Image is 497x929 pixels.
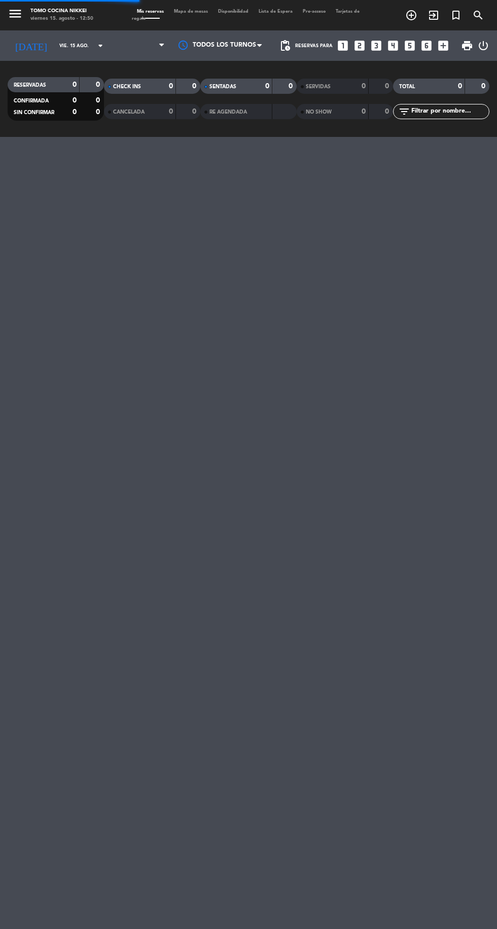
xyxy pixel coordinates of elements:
[169,108,173,115] strong: 0
[362,108,366,115] strong: 0
[14,83,46,88] span: RESERVADAS
[279,40,291,52] span: pending_actions
[8,6,23,24] button: menu
[410,106,489,117] input: Filtrar por nombre...
[386,39,400,52] i: looks_4
[295,43,333,49] span: Reservas para
[472,9,484,21] i: search
[403,39,416,52] i: looks_5
[192,108,198,115] strong: 0
[213,9,254,14] span: Disponibilidad
[385,108,391,115] strong: 0
[306,84,331,89] span: SERVIDAS
[265,83,269,90] strong: 0
[192,83,198,90] strong: 0
[385,83,391,90] strong: 0
[132,9,169,14] span: Mis reservas
[169,9,213,14] span: Mapa de mesas
[370,39,383,52] i: looks_3
[481,83,487,90] strong: 0
[8,35,54,56] i: [DATE]
[362,83,366,90] strong: 0
[30,15,93,23] div: viernes 15. agosto - 12:50
[450,9,462,21] i: turned_in_not
[477,30,489,61] div: LOG OUT
[458,83,462,90] strong: 0
[113,110,145,115] span: CANCELADA
[477,40,489,52] i: power_settings_new
[73,81,77,88] strong: 0
[254,9,298,14] span: Lista de Espera
[96,109,102,116] strong: 0
[96,97,102,104] strong: 0
[336,39,349,52] i: looks_one
[399,84,415,89] span: TOTAL
[209,110,247,115] span: RE AGENDADA
[437,39,450,52] i: add_box
[209,84,236,89] span: SENTADAS
[169,83,173,90] strong: 0
[14,98,49,103] span: CONFIRMADA
[306,110,332,115] span: NO SHOW
[94,40,106,52] i: arrow_drop_down
[398,105,410,118] i: filter_list
[30,8,93,15] div: Tomo Cocina Nikkei
[428,9,440,21] i: exit_to_app
[14,110,54,115] span: SIN CONFIRMAR
[73,109,77,116] strong: 0
[8,6,23,21] i: menu
[405,9,417,21] i: add_circle_outline
[420,39,433,52] i: looks_6
[461,40,473,52] span: print
[298,9,331,14] span: Pre-acceso
[353,39,366,52] i: looks_two
[73,97,77,104] strong: 0
[289,83,295,90] strong: 0
[113,84,141,89] span: CHECK INS
[96,81,102,88] strong: 0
